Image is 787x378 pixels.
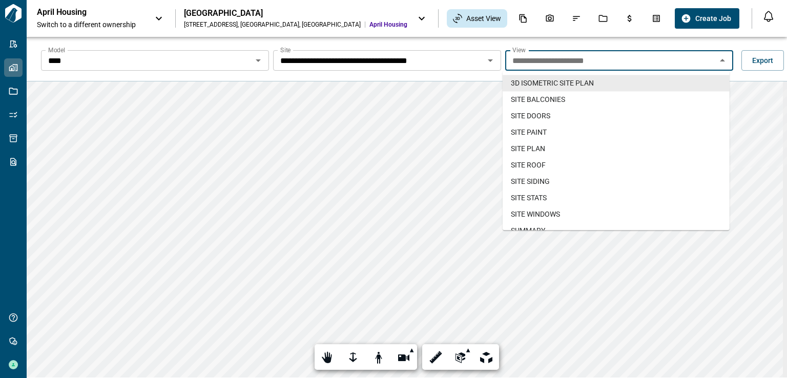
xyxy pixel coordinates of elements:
[760,8,777,25] button: Open notification feed
[447,9,507,28] div: Asset View
[752,55,773,66] span: Export
[511,111,550,121] span: SITE DOORS
[369,20,407,29] span: April Housing
[184,20,361,29] div: [STREET_ADDRESS] , [GEOGRAPHIC_DATA] , [GEOGRAPHIC_DATA]
[511,94,565,104] span: SITE BALCONIES
[566,10,587,27] div: Issues & Info
[511,209,560,219] span: SITE WINDOWS
[741,50,784,71] button: Export
[715,53,730,68] button: Close
[646,10,667,27] div: Takeoff Center
[280,46,291,54] label: Site
[675,8,739,29] button: Create Job
[511,225,545,236] span: SUMMARY
[539,10,561,27] div: Photos
[483,53,498,68] button: Open
[466,13,501,24] span: Asset View
[37,7,129,17] p: April Housing
[37,19,144,30] span: Switch to a different ownership
[512,46,526,54] label: View
[695,13,731,24] span: Create Job
[511,78,594,88] span: 3D ISOMETRIC SITE PLAN​
[592,10,614,27] div: Jobs
[512,10,534,27] div: Documents
[511,176,550,186] span: SITE SIDING
[511,160,546,170] span: SITE ROOF
[511,193,547,203] span: SITE STATS
[511,127,547,137] span: SITE PAINT
[184,8,407,18] div: [GEOGRAPHIC_DATA]
[619,10,640,27] div: Budgets
[511,143,545,154] span: SITE PLAN
[48,46,65,54] label: Model
[251,53,265,68] button: Open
